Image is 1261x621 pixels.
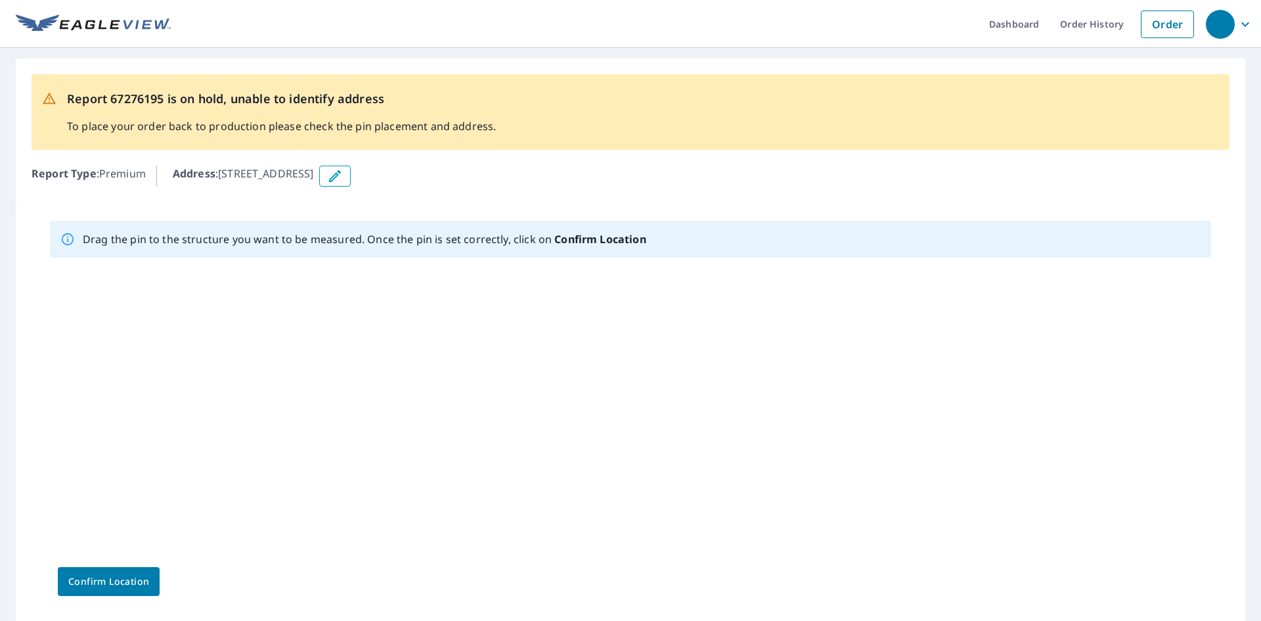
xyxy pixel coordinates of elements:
[554,232,646,246] b: Confirm Location
[67,118,496,134] p: To place your order back to production please check the pin placement and address.
[58,567,160,596] button: Confirm Location
[1141,11,1194,38] a: Order
[173,166,215,181] b: Address
[67,90,496,108] p: Report 67276195 is on hold, unable to identify address
[68,574,149,590] span: Confirm Location
[16,14,171,34] img: EV Logo
[83,231,646,247] p: Drag the pin to the structure you want to be measured. Once the pin is set correctly, click on
[32,166,97,181] b: Report Type
[173,166,314,187] p: : [STREET_ADDRESS]
[32,166,146,187] p: : Premium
